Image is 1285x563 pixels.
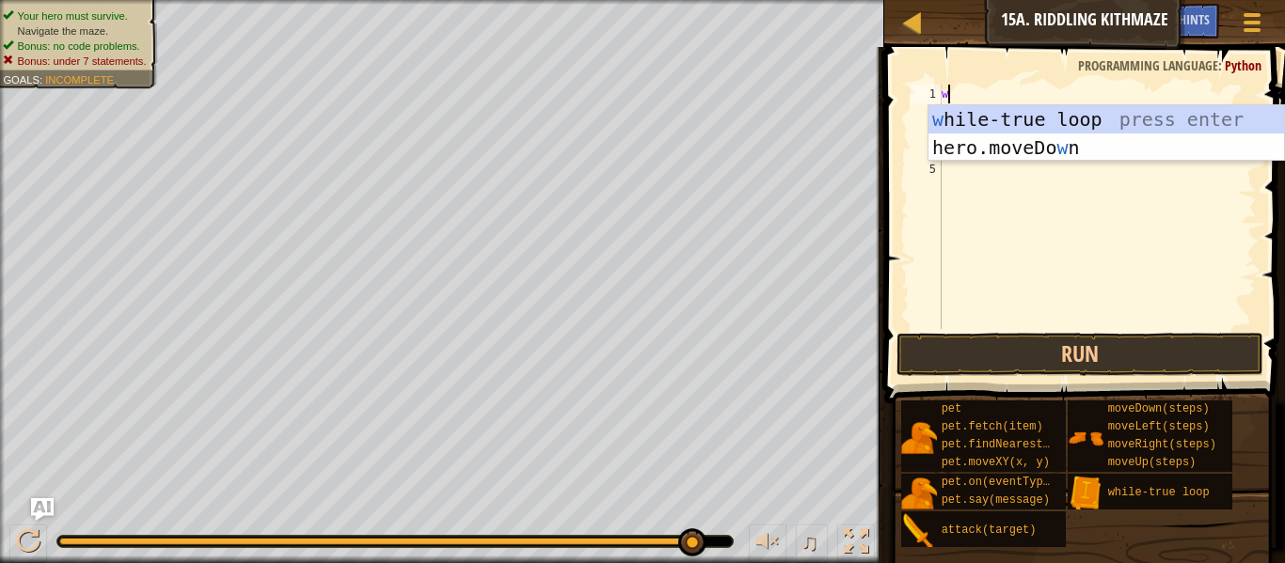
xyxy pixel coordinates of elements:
span: Hints [1179,10,1210,28]
span: Python [1225,56,1261,74]
span: Navigate the maze. [18,24,109,37]
button: Ask AI [1118,4,1169,39]
span: moveLeft(steps) [1108,420,1210,433]
span: pet [942,402,962,415]
span: Programming language [1078,56,1218,74]
div: 4 [911,141,942,160]
span: Goals [3,73,40,86]
span: attack(target) [942,524,1037,537]
div: 3 [911,122,942,141]
button: Toggle fullscreen [837,524,875,563]
img: portrait.png [1068,420,1103,456]
span: pet.say(message) [942,493,1050,507]
li: Navigate the maze. [3,23,146,39]
span: pet.on(eventType, handler) [942,476,1118,489]
span: moveRight(steps) [1108,438,1216,451]
div: 5 [911,160,942,179]
span: pet.moveXY(x, y) [942,456,1050,469]
span: Ask AI [1128,10,1160,28]
span: ♫ [800,527,818,555]
button: Ask AI [31,498,54,521]
img: portrait.png [1068,476,1103,511]
li: Bonus: no code problems. [3,39,146,54]
span: pet.fetch(item) [942,420,1043,433]
button: Show game menu [1229,4,1276,48]
span: moveUp(steps) [1108,456,1197,469]
img: portrait.png [901,513,937,549]
li: Your hero must survive. [3,8,146,23]
span: Bonus: under 7 statements. [18,55,147,67]
div: 2 [911,103,942,122]
span: moveDown(steps) [1108,402,1210,415]
li: Bonus: under 7 statements. [3,54,146,69]
button: Adjust volume [749,524,786,563]
span: Incomplete [45,73,114,86]
div: 1 [911,85,942,103]
button: ♫ [796,524,828,563]
button: Ctrl + P: Pause [9,524,47,563]
span: while-true loop [1108,486,1210,499]
span: Bonus: no code problems. [18,39,140,52]
span: Your hero must survive. [18,9,128,22]
button: Run [896,333,1263,376]
span: pet.findNearestByType(type) [942,438,1124,451]
img: portrait.png [901,476,937,511]
span: : [1218,56,1225,74]
span: : [40,73,45,86]
img: portrait.png [901,420,937,456]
